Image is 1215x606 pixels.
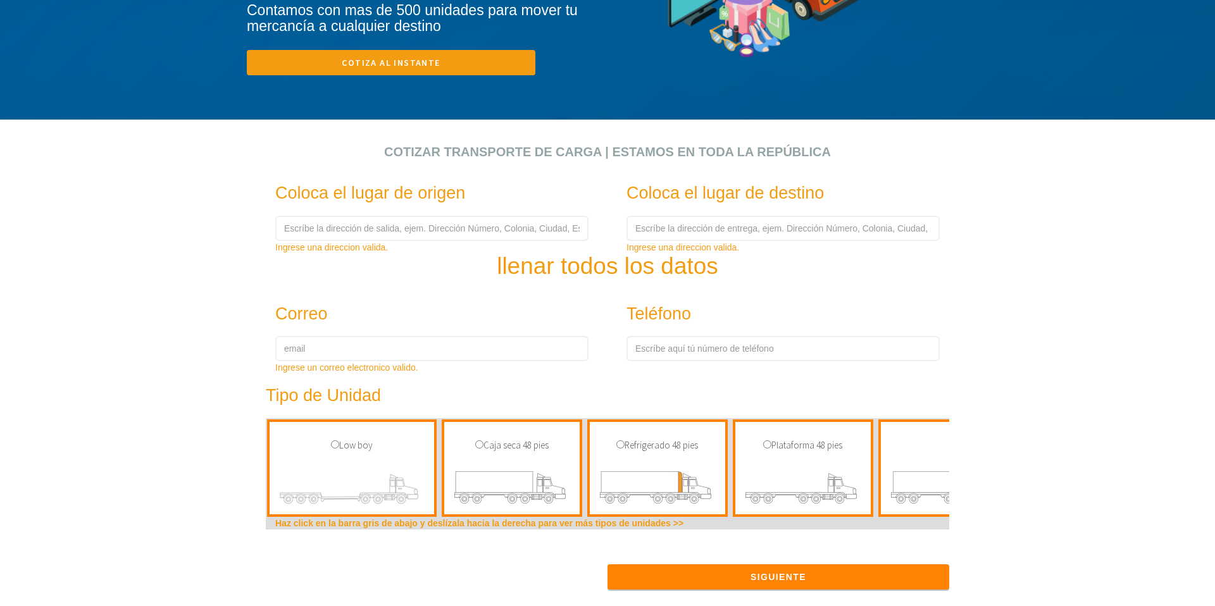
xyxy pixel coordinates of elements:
div: Ingrese una direccion valida. [275,241,589,254]
input: Escríbe aquí tú número de teléfono [626,336,940,361]
h3: Coloca el lugar de destino [626,184,912,203]
h3: Teléfono [626,305,912,324]
h4: Contamos con mas de 500 unidades para mover tu mercancía a cualquier destino [247,3,607,35]
h3: Coloca el lugar de origen [275,184,561,203]
a: Cotiza al instante [247,50,535,75]
iframe: Drift Widget Chat Controller [1152,543,1200,591]
button: Siguiente [607,564,949,590]
div: Ingrese una direccion valida. [626,241,940,254]
p: Low boy [276,438,428,453]
img: transporte de carga caja seca full [890,465,1090,514]
h2: Cotizar transporte de carga | Estamos en toda la República [266,145,949,159]
div: click para cotizar [9,120,1206,132]
img: transporte de carga low boy [279,465,425,514]
h3: Correo [275,305,561,324]
p: Full [887,438,1093,453]
div: Ingrese un correo electronico valido. [275,361,589,374]
b: Haz click en la barra gris de abajo y deslízala hacia la derecha para ver más tipos de unidades >> [275,518,683,528]
iframe: Drift Widget Chat Window [954,411,1207,550]
img: transporte de carga caja seca 48 pies [454,465,570,514]
img: transporte de carga plataforma 48 pies [745,465,861,514]
input: Escríbe la dirección de entrega, ejem. Dirección Número, Colonia, Ciudad, Estado, Código Postal. [626,216,940,241]
input: email [275,336,589,361]
input: Escríbe la dirección de salida, ejem. Dirección Número, Colonia, Ciudad, Estado, Código Postal. [275,216,589,241]
p: Caja seca 48 pies [451,438,573,453]
p: Refrigerado 48 pies [596,438,719,453]
h3: Tipo de Unidad [266,386,891,405]
img: transporte de carga refrigerado 48 pies [599,465,716,514]
p: Plataforma 48 pies [742,438,864,453]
